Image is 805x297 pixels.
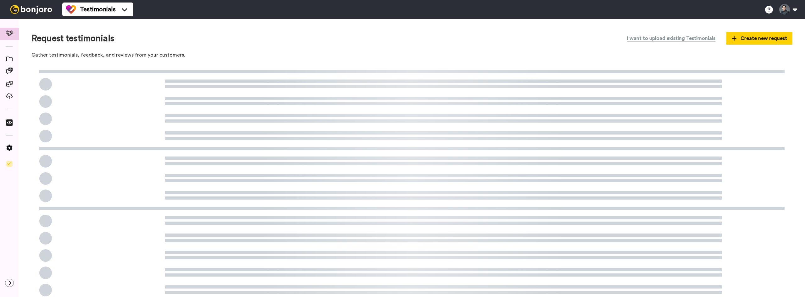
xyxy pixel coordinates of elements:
img: bj-logo-header-white.svg [8,5,55,14]
span: Create new request [732,35,787,42]
span: Testimonials [80,5,116,14]
button: I want to upload existing Testimonials [622,31,720,45]
img: Checklist.svg [6,161,13,167]
img: tm-color.svg [66,4,76,14]
button: Create new request [726,32,792,45]
p: Gather testimonials, feedback, and reviews from your customers. [31,52,792,59]
h1: Request testimonials [31,34,114,43]
span: I want to upload existing Testimonials [627,35,715,42]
